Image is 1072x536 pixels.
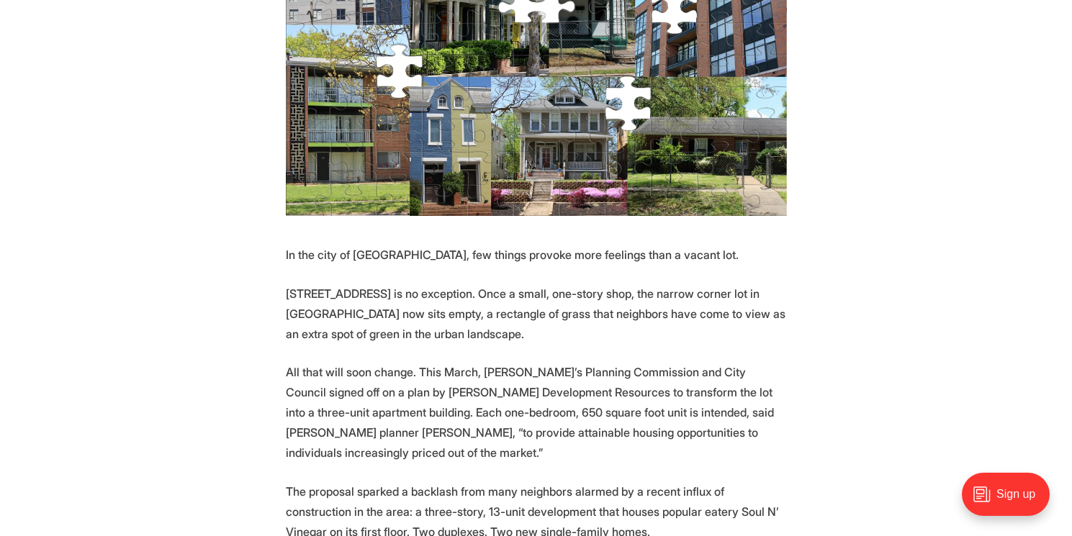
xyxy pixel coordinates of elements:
[286,362,787,463] p: All that will soon change. This March, [PERSON_NAME]’s Planning Commission and City Council signe...
[286,283,787,344] p: [STREET_ADDRESS] is no exception. Once a small, one-story shop, the narrow corner lot in [GEOGRAP...
[286,245,787,265] p: In the city of [GEOGRAPHIC_DATA], few things provoke more feelings than a vacant lot.
[950,465,1072,536] iframe: portal-trigger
